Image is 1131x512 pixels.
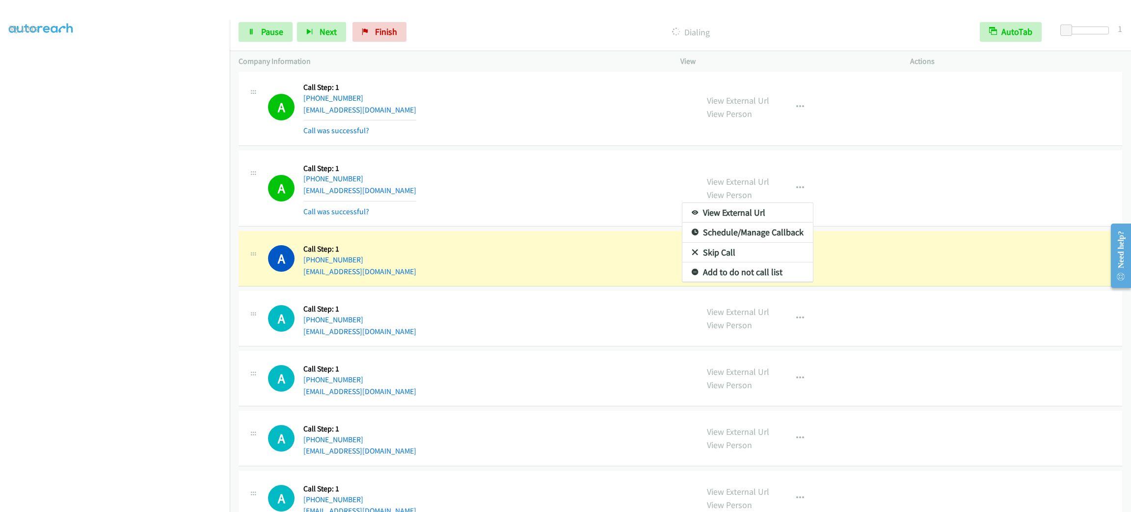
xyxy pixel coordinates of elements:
div: The call is yet to be attempted [268,305,295,332]
a: Skip Call [682,243,813,262]
h1: A [268,485,295,512]
h1: A [268,365,295,392]
a: Schedule/Manage Callback [682,223,813,242]
div: The call is yet to be attempted [268,485,295,512]
h1: A [268,305,295,332]
a: View External Url [682,203,813,223]
a: My Lists [9,23,38,34]
h1: A [268,425,295,452]
iframe: To enrich screen reader interactions, please activate Accessibility in Grammarly extension settings [9,44,230,511]
iframe: Resource Center [1103,217,1131,295]
a: Add to do not call list [682,262,813,282]
h1: A [268,245,295,272]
